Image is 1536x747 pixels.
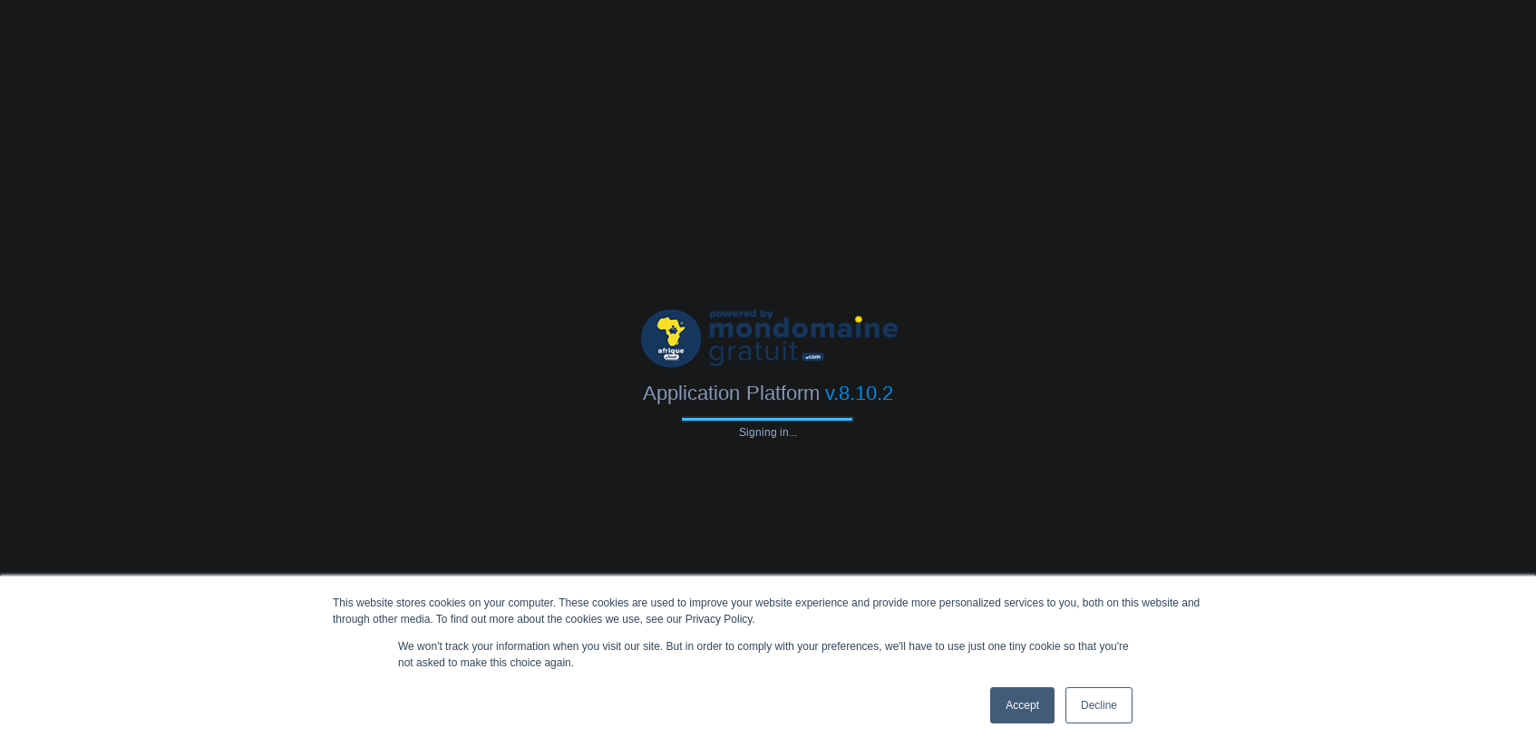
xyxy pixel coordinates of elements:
[632,308,904,368] img: jca-logo-jelastic-low.png
[643,382,819,404] span: Application Platform
[990,687,1055,723] a: Accept
[398,638,1138,671] p: We won't track your information when you visit our site. But in order to comply with your prefere...
[825,382,893,404] span: v.8.10.2
[1065,687,1133,723] a: Decline
[333,595,1203,627] div: This website stores cookies on your computer. These cookies are used to improve your website expe...
[682,426,854,439] span: Signing in...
